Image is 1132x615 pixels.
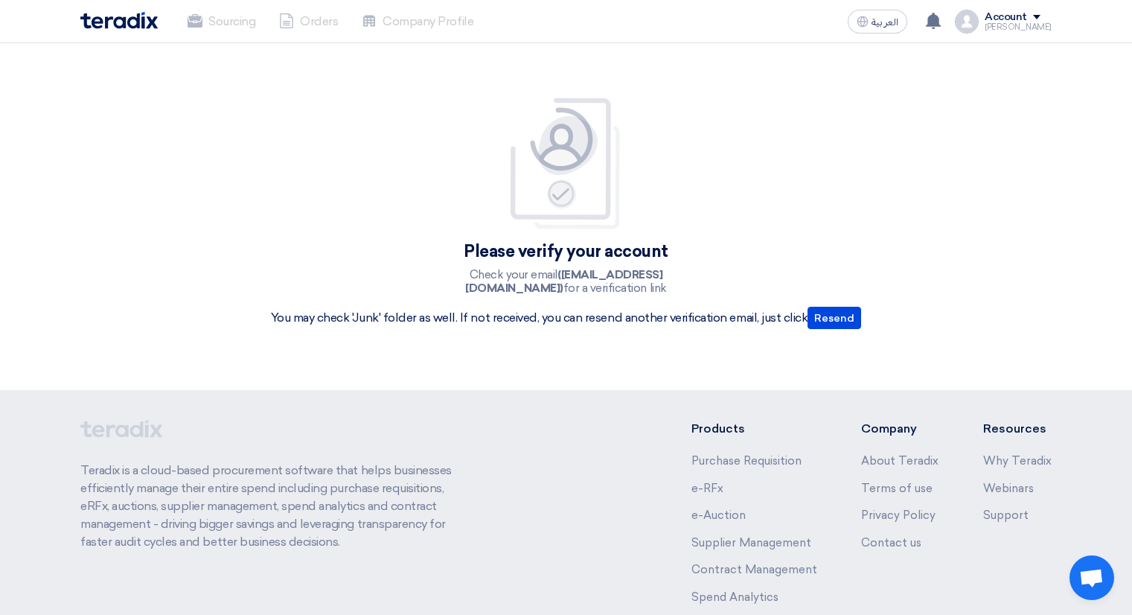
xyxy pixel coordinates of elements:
[861,482,933,495] a: Terms of use
[985,11,1027,24] div: Account
[271,307,862,329] p: You may check 'Junk' folder as well. If not received, you can resend another verification email, ...
[465,268,662,295] b: ([EMAIL_ADDRESS][DOMAIN_NAME])
[861,536,921,549] a: Contact us
[80,462,469,551] p: Teradix is a cloud-based procurement software that helps businesses efficiently manage their enti...
[691,509,746,522] a: e-Auction
[691,590,778,604] a: Spend Analytics
[271,243,862,261] h4: Please verify your account
[432,268,700,295] p: Check your email for a verification link
[80,12,158,29] img: Teradix logo
[691,454,802,468] a: Purchase Requisition
[983,454,1052,468] a: Why Teradix
[872,17,898,28] span: العربية
[691,420,817,438] li: Products
[985,23,1052,31] div: [PERSON_NAME]
[691,536,811,549] a: Supplier Management
[861,454,938,468] a: About Teradix
[955,10,979,34] img: profile_test.png
[983,509,1029,522] a: Support
[848,10,907,34] button: العربية
[983,482,1034,495] a: Webinars
[691,563,817,576] a: Contract Management
[861,420,938,438] li: Company
[691,482,723,495] a: e-RFx
[983,420,1052,438] li: Resources
[1069,555,1114,600] div: Open chat
[861,509,936,522] a: Privacy Policy
[506,97,625,230] img: Your account is pending for verification
[808,307,861,329] button: Resend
